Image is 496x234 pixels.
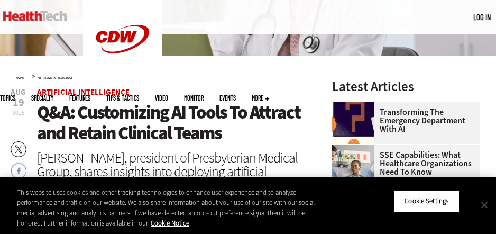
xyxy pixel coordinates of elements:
[3,11,67,21] img: Home
[69,95,90,101] a: Features
[332,145,374,187] img: Doctor speaking with patient
[332,102,374,144] img: illustration of question mark
[31,95,53,101] span: Specialty
[473,12,491,23] div: User menu
[332,102,380,110] a: illustration of question mark
[184,95,204,101] a: MonITor
[473,193,496,217] button: Close
[332,80,480,93] h3: Latest Articles
[219,95,236,101] a: Events
[332,151,474,176] a: SSE Capabilities: What Healthcare Organizations Need to Know
[252,95,269,101] span: More
[37,100,300,145] span: Q&A: Customizing AI Tools To Attract and Retain Clinical Teams
[155,95,168,101] a: Video
[332,145,380,153] a: Doctor speaking with patient
[37,151,322,192] div: [PERSON_NAME], president of Presbyterian Medical Group, shares insights into deploying artificial...
[151,219,189,228] a: More information about your privacy
[106,95,139,101] a: Tips & Tactics
[393,190,460,212] button: Cookie Settings
[83,70,162,81] a: CDW
[332,108,474,133] a: Transforming the Emergency Department with AI
[473,12,491,22] a: Log in
[17,187,324,229] div: This website uses cookies and other tracking technologies to enhance user experience and to analy...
